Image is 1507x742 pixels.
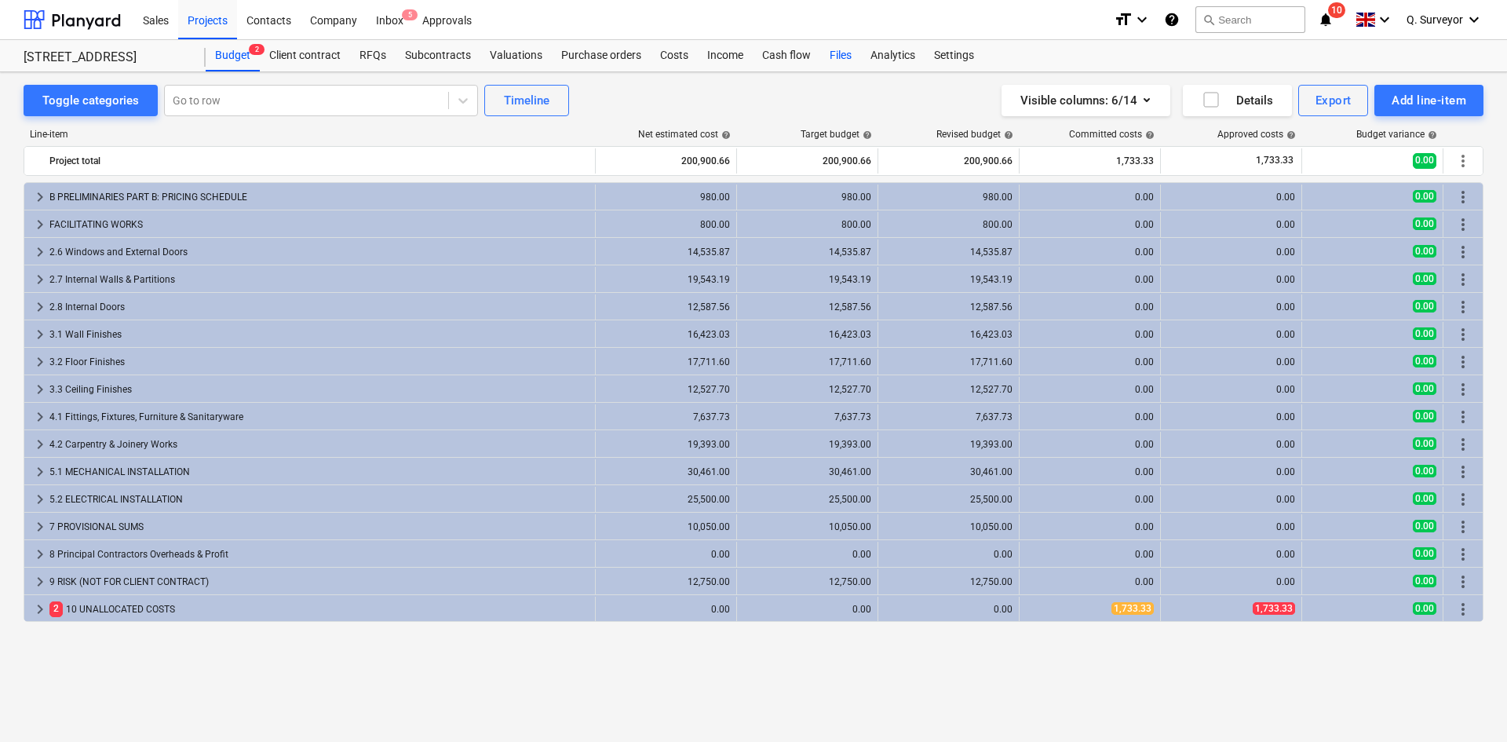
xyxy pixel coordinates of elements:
div: 17,711.60 [743,356,871,367]
a: Valuations [480,40,552,71]
a: Income [698,40,753,71]
span: More actions [1454,572,1472,591]
div: 1,733.33 [1026,148,1154,174]
button: Search [1195,6,1305,33]
div: 980.00 [743,192,871,203]
span: keyboard_arrow_right [31,435,49,454]
span: help [718,130,731,140]
div: 10,050.00 [885,521,1013,532]
a: Purchase orders [552,40,651,71]
div: Net estimated cost [638,129,731,140]
span: keyboard_arrow_right [31,380,49,399]
div: 30,461.00 [602,466,730,477]
div: RFQs [350,40,396,71]
div: 2.6 Windows and External Doors [49,239,589,265]
div: 4.2 Carpentry & Joinery Works [49,432,589,457]
span: keyboard_arrow_right [31,545,49,564]
div: 12,527.70 [743,384,871,395]
i: format_size [1114,10,1133,29]
div: 16,423.03 [602,329,730,340]
div: 16,423.03 [885,329,1013,340]
div: [STREET_ADDRESS] [24,49,187,66]
div: 25,500.00 [602,494,730,505]
div: 19,543.19 [743,274,871,285]
div: 800.00 [885,219,1013,230]
div: 980.00 [885,192,1013,203]
span: 0.00 [1413,272,1436,285]
span: 0.00 [1413,410,1436,422]
div: Details [1202,90,1273,111]
div: 0.00 [1026,247,1154,258]
div: 7,637.73 [885,411,1013,422]
div: 12,750.00 [743,576,871,587]
span: More actions [1454,490,1472,509]
div: Target budget [801,129,872,140]
div: Visible columns : 6/14 [1020,90,1151,111]
div: Files [820,40,861,71]
span: More actions [1454,152,1472,170]
a: Subcontracts [396,40,480,71]
div: 0.00 [602,549,730,560]
span: 5 [402,9,418,20]
span: keyboard_arrow_right [31,490,49,509]
span: 0.00 [1413,190,1436,203]
span: 0.00 [1413,437,1436,450]
div: 0.00 [1026,494,1154,505]
div: 0.00 [1026,521,1154,532]
span: More actions [1454,353,1472,371]
span: More actions [1454,380,1472,399]
span: 2 [49,601,63,616]
a: Costs [651,40,698,71]
div: Add line-item [1392,90,1466,111]
div: 3.3 Ceiling Finishes [49,377,589,402]
span: 0.00 [1413,327,1436,340]
span: 0.00 [1413,382,1436,395]
div: 200,900.66 [602,148,730,174]
div: 0.00 [1167,329,1295,340]
div: 3.2 Floor Finishes [49,349,589,375]
div: 0.00 [1167,494,1295,505]
div: 30,461.00 [885,466,1013,477]
div: Revised budget [936,129,1013,140]
div: 980.00 [602,192,730,203]
div: Client contract [260,40,350,71]
div: 0.00 [885,604,1013,615]
div: 25,500.00 [885,494,1013,505]
div: 12,587.56 [743,302,871,313]
div: 0.00 [743,604,871,615]
span: 0.00 [1413,547,1436,560]
span: More actions [1454,243,1472,261]
a: Cash flow [753,40,820,71]
div: 200,900.66 [885,148,1013,174]
i: Knowledge base [1164,10,1180,29]
div: 800.00 [743,219,871,230]
div: 7 PROVISIONAL SUMS [49,514,589,539]
span: keyboard_arrow_right [31,270,49,289]
span: More actions [1454,270,1472,289]
span: keyboard_arrow_right [31,325,49,344]
div: 19,393.00 [743,439,871,450]
span: help [1425,130,1437,140]
div: Settings [925,40,983,71]
span: More actions [1454,545,1472,564]
div: 5.2 ELECTRICAL INSTALLATION [49,487,589,512]
span: 0.00 [1413,355,1436,367]
div: 0.00 [743,549,871,560]
button: Details [1183,85,1292,116]
div: 0.00 [1167,219,1295,230]
span: More actions [1454,188,1472,207]
span: More actions [1454,600,1472,619]
span: keyboard_arrow_right [31,462,49,481]
div: Analytics [861,40,925,71]
div: 200,900.66 [743,148,871,174]
button: Export [1298,85,1369,116]
span: More actions [1454,325,1472,344]
div: 0.00 [1167,411,1295,422]
span: More actions [1454,462,1472,481]
span: keyboard_arrow_right [31,572,49,591]
div: 2.8 Internal Doors [49,294,589,320]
